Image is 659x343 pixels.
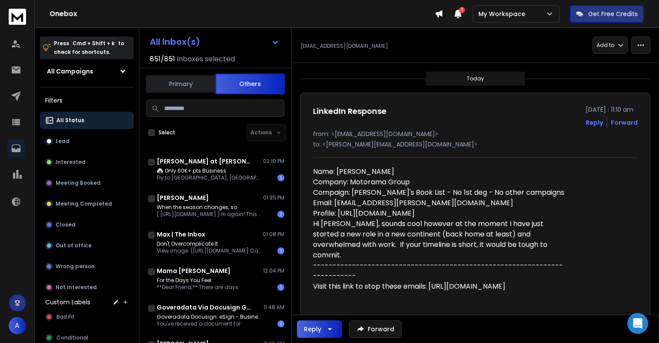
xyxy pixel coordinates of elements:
p: Interested [56,159,86,166]
h1: All Campaigns [47,67,93,76]
p: 01:35 PM [263,194,284,201]
h1: Max | The Inbox [157,230,205,239]
p: --------------------------------------------------------------------------- Visit this link to st... [313,260,567,302]
p: Goveradata Docusign: eSign - Business [157,313,261,320]
p: Out of office [56,242,92,249]
span: Cmd + Shift + k [71,38,116,48]
button: Not Interested [40,279,134,296]
button: All Campaigns [40,63,134,80]
span: Conditional [56,334,88,341]
h1: [PERSON_NAME] at [PERSON_NAME] [157,157,252,166]
p: 01:08 PM [263,231,284,238]
p: Name: [PERSON_NAME] Company: Motorama Group Compaign: [PERSON_NAME]'s Book List - No 1st deg - No... [313,167,567,219]
span: 851 / 851 [150,54,175,64]
p: 11:48 AM [264,304,284,311]
p: 02:10 PM [263,158,284,165]
p: You've received a document for [157,320,261,327]
p: Meeting Booked [56,180,101,186]
div: 1 [277,320,284,327]
p: Fly to [GEOGRAPHIC_DATA], [GEOGRAPHIC_DATA], [157,174,261,181]
button: Interested [40,153,134,171]
div: Open Intercom Messenger [627,313,648,334]
p: [EMAIL_ADDRESS][DOMAIN_NAME] [300,43,388,50]
p: Today [467,75,484,82]
button: Forward [349,320,402,338]
p: Meeting Completed [56,200,112,207]
button: Primary [146,74,215,93]
button: Wrong person [40,258,134,275]
p: ( [URL][DOMAIN_NAME] ) Hi again! This week, [157,211,261,218]
h1: Onebox [49,9,435,19]
p: Add to [596,42,614,49]
button: Closed [40,216,134,233]
div: 1 [277,211,284,218]
button: A [9,317,26,334]
h1: All Inbox(s) [150,37,200,46]
button: Reply [297,320,342,338]
h1: Mama [PERSON_NAME] [157,266,231,275]
div: Reply [304,325,321,333]
button: All Inbox(s) [143,33,286,50]
div: 1 [277,284,284,291]
button: Out of office [40,237,134,254]
img: logo [9,9,26,25]
h3: Custom Labels [45,298,90,306]
h3: Inboxes selected [177,54,235,64]
p: Lead [56,138,69,145]
p: Hi [PERSON_NAME], sounds cool however at the moment I have just started a new role in a new conti... [313,219,567,260]
div: 1 [277,247,284,254]
p: Don't Overcomplicate It [157,240,261,247]
button: Reply [586,118,603,127]
p: When the season changes, so [157,204,261,211]
h1: Goveradata Via Docusign Goveradata [157,303,252,312]
p: **Dear Friend,** There are days [157,284,238,291]
p: 🍙 Only 60K+ pts Business [157,167,261,174]
button: Lead [40,133,134,150]
p: Closed [56,221,76,228]
button: Get Free Credits [570,5,644,23]
p: Get Free Credits [588,10,638,18]
button: Meeting Booked [40,174,134,192]
p: to: <[PERSON_NAME][EMAIL_ADDRESS][DOMAIN_NAME]> [313,140,638,149]
button: Bad Fit [40,308,134,326]
h1: [PERSON_NAME] [157,193,209,202]
p: Press to check for shortcuts. [54,39,124,57]
h3: Filters [40,94,134,107]
label: Select [158,129,175,136]
button: Meeting Completed [40,195,134,213]
p: For the Days You Feel [157,277,238,284]
span: Bad Fit [56,313,75,320]
span: 1 [459,7,465,13]
div: Forward [611,118,638,127]
p: from: <[EMAIL_ADDRESS][DOMAIN_NAME]> [313,130,638,138]
p: View image: ([URL][DOMAIN_NAME] Caption: The Inbox Newsletter [157,247,261,254]
button: Others [215,73,285,94]
p: My Workspace [478,10,529,18]
p: [DATE] : 11:10 am [586,105,638,114]
p: Wrong person [56,263,95,270]
button: All Status [40,112,134,129]
h1: LinkedIn Response [313,105,386,117]
p: 12:04 PM [263,267,284,274]
p: Not Interested [56,284,97,291]
p: All Status [56,117,84,124]
div: 1 [277,174,284,181]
